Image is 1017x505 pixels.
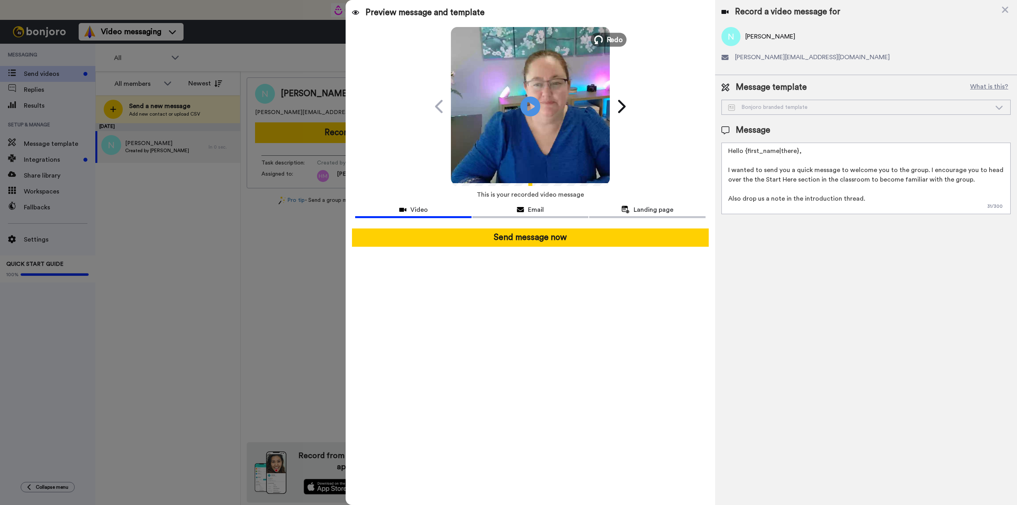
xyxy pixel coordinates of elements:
textarea: Hello {first_name|there}, I wanted to send you a quick message to welcome you to the group. I enc... [721,143,1011,214]
span: Email [528,205,544,215]
button: What is this? [968,81,1011,93]
button: Send message now [352,228,708,247]
img: Message-temps.svg [728,104,735,111]
span: Landing page [634,205,673,215]
span: Message [736,124,770,136]
div: Bonjoro branded template [728,103,991,111]
span: This is your recorded video message [477,186,584,203]
span: Message template [736,81,807,93]
span: Video [410,205,428,215]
